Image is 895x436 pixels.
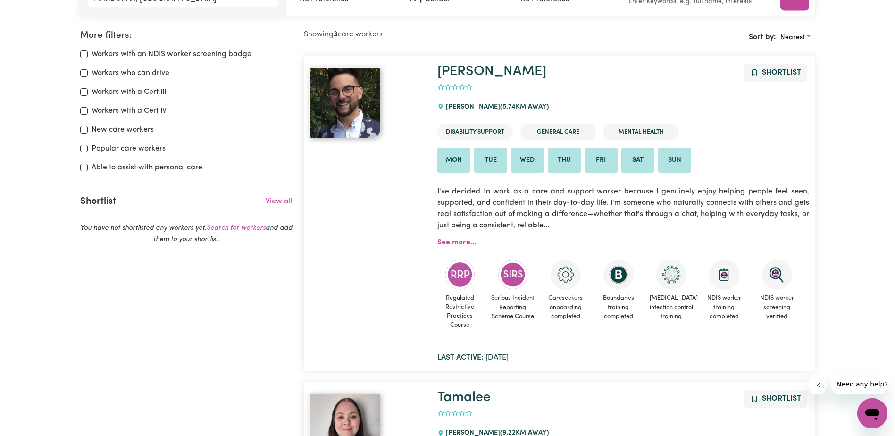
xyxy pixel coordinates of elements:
li: Available on Wed [511,148,544,173]
img: View Brenton 's profile [309,67,380,138]
b: Last active: [437,354,484,361]
span: Serious Incident Reporting Scheme Course [490,290,535,325]
iframe: Close message [808,376,827,394]
li: Available on Fri [585,148,618,173]
span: [MEDICAL_DATA] infection control training [649,290,694,325]
label: Popular care workers [92,143,166,154]
a: See more... [437,239,476,246]
span: Boundaries training completed [596,290,641,325]
span: NDIS worker training completed [702,290,747,325]
label: Able to assist with personal care [92,162,202,173]
label: New care workers [92,124,154,135]
h2: Showing care workers [304,30,559,39]
label: Workers with a Cert III [92,86,166,98]
a: Brenton [309,67,426,138]
span: Shortlist [762,395,801,402]
li: Disability Support [437,124,513,140]
label: Workers with a Cert IV [92,105,167,117]
label: Workers with an NDIS worker screening badge [92,49,251,60]
a: View all [266,198,293,205]
h2: More filters: [80,30,293,41]
li: Available on Thu [548,148,581,173]
a: [PERSON_NAME] [437,65,546,78]
span: Need any help? [6,7,57,14]
button: Sort search results [776,30,815,45]
p: I've decided to work as a care and support worker because I genuinely enjoy helping people feel s... [437,180,809,237]
button: Add to shortlist [744,64,807,82]
span: [DATE] [437,354,509,361]
iframe: Button to launch messaging window [857,398,887,428]
button: Add to shortlist [744,390,807,408]
img: CS Academy: Boundaries in care and support work course completed [603,260,634,290]
span: Nearest [780,34,805,41]
img: CS Academy: Serious Incident Reporting Scheme course completed [498,260,528,290]
div: add rating by typing an integer from 0 to 5 or pressing arrow keys [437,82,473,93]
li: Available on Sun [658,148,691,173]
em: You have not shortlisted any workers yet. and add them to your shortlist. [80,225,293,243]
label: Workers who can drive [92,67,169,79]
img: CS Academy: COVID-19 Infection Control Training course completed [656,260,686,290]
li: Available on Tue [474,148,507,173]
span: Sort by: [749,34,776,41]
iframe: Message from company [831,374,887,394]
span: Regulated Restrictive Practices Course [437,290,483,334]
li: General Care [520,124,596,140]
div: [PERSON_NAME] [437,94,554,120]
li: Available on Sat [621,148,654,173]
li: Available on Mon [437,148,470,173]
img: NDIS Worker Screening Verified [762,260,792,290]
b: 3 [334,31,338,38]
img: CS Academy: Introduction to NDIS Worker Training course completed [709,260,739,290]
div: add rating by typing an integer from 0 to 5 or pressing arrow keys [437,408,473,419]
span: Careseekers onboarding completed [543,290,588,325]
span: Shortlist [762,69,801,76]
img: CS Academy: Careseekers Onboarding course completed [551,260,581,290]
h2: Shortlist [80,196,116,207]
span: NDIS worker screening verified [754,290,800,325]
span: ( 5.74 km away) [500,103,549,110]
a: Search for workers [207,225,266,232]
img: CS Academy: Regulated Restrictive Practices course completed [445,260,475,289]
li: Mental Health [603,124,679,140]
a: Tamalee [437,391,491,404]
